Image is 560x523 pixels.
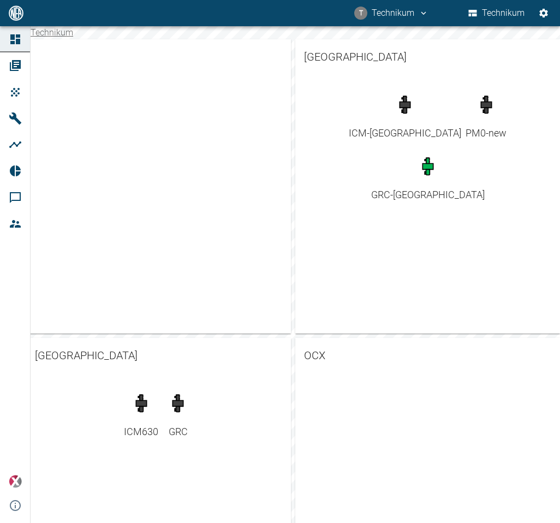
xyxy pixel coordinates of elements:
[349,90,461,140] a: ICM-[GEOGRAPHIC_DATA]
[304,48,551,66] span: [GEOGRAPHIC_DATA]
[8,5,25,20] img: logo
[371,151,485,202] a: GRC-[GEOGRAPHIC_DATA]
[163,424,193,439] div: GRC
[466,126,507,140] div: PM0-new
[295,338,560,373] a: OCX
[353,3,430,23] button: technikum@nea-x.de
[26,338,291,373] a: [GEOGRAPHIC_DATA]
[163,388,193,439] a: GRC
[124,424,158,439] div: ICM630
[466,90,507,140] a: PM0-new
[371,187,485,202] div: GRC-[GEOGRAPHIC_DATA]
[466,3,527,23] button: Technikum
[124,388,158,439] a: ICM630
[354,7,367,20] div: T
[304,347,551,364] span: OCX
[31,27,73,38] a: Technikum
[295,39,560,74] a: [GEOGRAPHIC_DATA]
[35,347,282,364] span: [GEOGRAPHIC_DATA]
[9,475,22,488] img: Xplore Logo
[349,126,461,140] div: ICM-[GEOGRAPHIC_DATA]
[31,26,73,39] nav: breadcrumb
[534,3,553,23] button: Einstellungen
